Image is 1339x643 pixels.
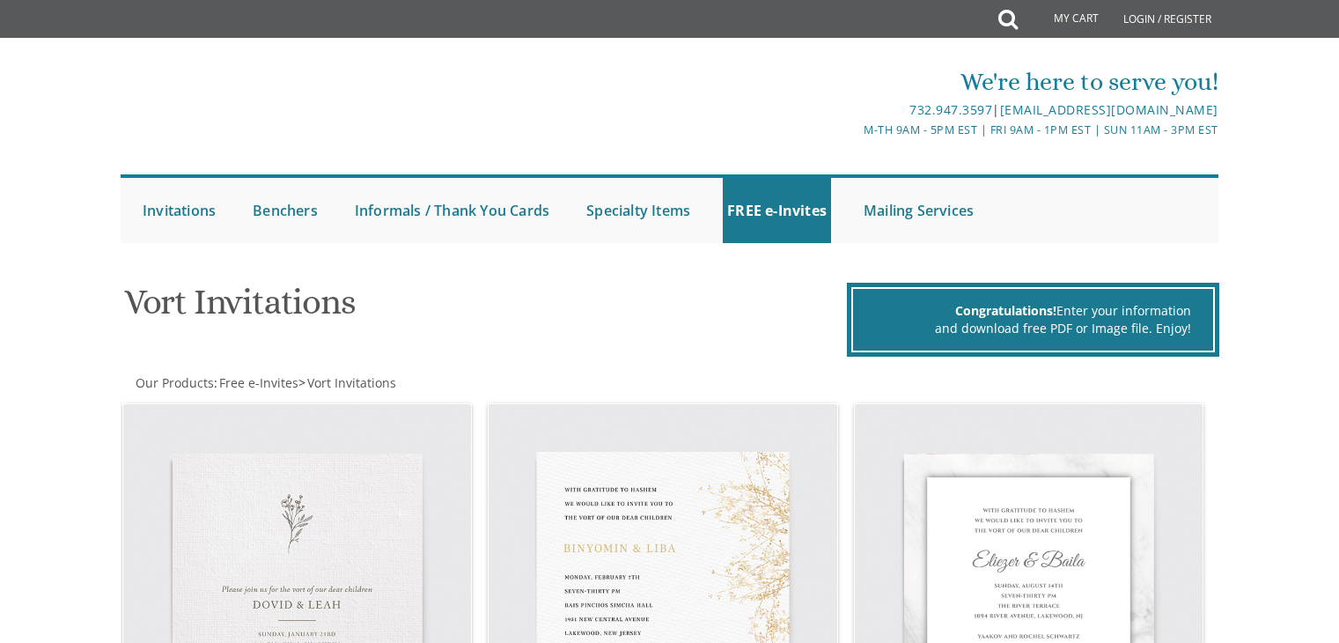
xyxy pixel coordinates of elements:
[248,178,322,243] a: Benchers
[121,374,670,392] div: :
[124,283,842,335] h1: Vort Invitations
[909,101,992,118] a: 732.947.3597
[582,178,695,243] a: Specialty Items
[875,302,1191,320] div: Enter your information
[350,178,554,243] a: Informals / Thank You Cards
[488,64,1218,100] div: We're here to serve you!
[488,121,1218,139] div: M-Th 9am - 5pm EST | Fri 9am - 1pm EST | Sun 11am - 3pm EST
[134,374,214,391] a: Our Products
[307,374,396,391] span: Vort Invitations
[138,178,220,243] a: Invitations
[1000,101,1218,118] a: [EMAIL_ADDRESS][DOMAIN_NAME]
[305,374,396,391] a: Vort Invitations
[217,374,298,391] a: Free e-Invites
[723,178,831,243] a: FREE e-Invites
[219,374,298,391] span: Free e-Invites
[955,302,1056,319] span: Congratulations!
[298,374,396,391] span: >
[859,178,978,243] a: Mailing Services
[488,100,1218,121] div: |
[1016,2,1111,37] a: My Cart
[875,320,1191,337] div: and download free PDF or Image file. Enjoy!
